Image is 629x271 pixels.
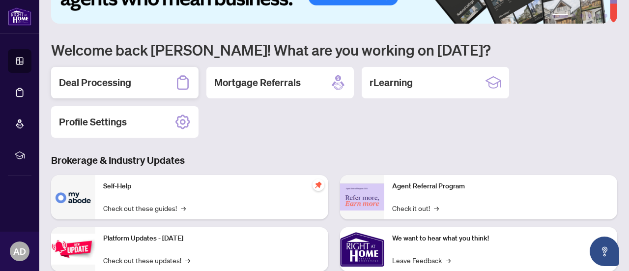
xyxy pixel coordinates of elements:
span: → [446,255,451,266]
span: pushpin [313,179,324,191]
p: Self-Help [103,181,320,192]
p: Agent Referral Program [392,181,609,192]
span: AD [13,244,26,258]
button: 1 [552,14,568,18]
button: Open asap [590,237,619,266]
button: 6 [603,14,607,18]
h2: Deal Processing [59,76,131,90]
img: Agent Referral Program [340,183,384,211]
h2: Mortgage Referrals [214,76,301,90]
a: Check it out!→ [392,203,439,213]
img: Self-Help [51,175,95,219]
h1: Welcome back [PERSON_NAME]! What are you working on [DATE]? [51,40,617,59]
img: Platform Updates - July 21, 2025 [51,234,95,265]
span: → [181,203,186,213]
a: Check out these updates!→ [103,255,190,266]
a: Check out these guides!→ [103,203,186,213]
p: We want to hear what you think! [392,233,609,244]
a: Leave Feedback→ [392,255,451,266]
h2: Profile Settings [59,115,127,129]
h2: rLearning [370,76,413,90]
button: 2 [572,14,576,18]
h3: Brokerage & Industry Updates [51,153,617,167]
p: Platform Updates - [DATE] [103,233,320,244]
span: → [185,255,190,266]
img: logo [8,7,31,26]
span: → [434,203,439,213]
button: 4 [588,14,592,18]
button: 3 [580,14,584,18]
button: 5 [596,14,600,18]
